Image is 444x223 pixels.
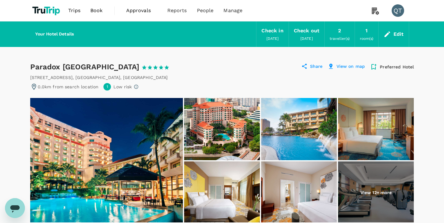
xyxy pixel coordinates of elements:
span: 1 [107,84,108,90]
p: Low risk [113,84,132,90]
span: traveller(s) [330,36,350,41]
p: View on map [337,63,365,71]
div: Check out [294,26,319,35]
img: Paradox Hotel Facade [184,98,260,160]
div: Paradox [GEOGRAPHIC_DATA] [30,62,170,72]
iframe: Button to launch messaging window [5,198,25,218]
span: Trips [68,7,80,14]
div: QT [392,4,404,17]
img: TruTrip logo [30,4,64,17]
span: Book [90,7,103,14]
span: room(s) [360,36,373,41]
span: [DATE] [266,36,279,41]
span: [DATE] [300,36,313,41]
img: Premier King Room [338,98,414,160]
p: Preferred Hotel [380,64,414,70]
span: People [197,7,214,14]
img: Hotel Facade and Pool View By Night Paradox [30,98,183,222]
div: Edit [394,30,404,39]
p: 0.0km from search location [38,84,99,90]
div: 2 [338,26,341,35]
div: Check in [261,26,283,35]
p: Share [310,63,323,71]
p: View 12+ more [360,189,392,196]
h6: Your Hotel Details [35,31,74,38]
span: Reports [167,7,187,14]
div: 1 [365,26,368,35]
img: Pool [261,98,337,160]
div: [STREET_ADDRESS] , [GEOGRAPHIC_DATA] , [GEOGRAPHIC_DATA] [30,74,168,81]
span: Approvals [126,7,157,14]
span: Manage [223,7,242,14]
